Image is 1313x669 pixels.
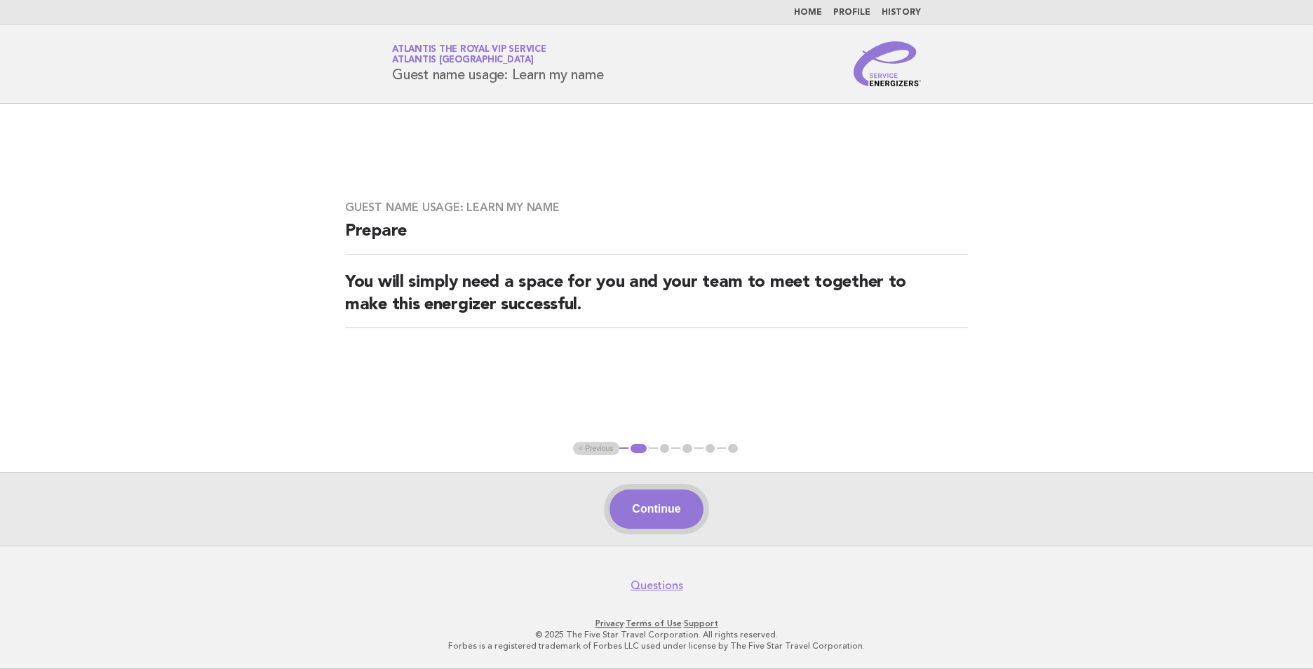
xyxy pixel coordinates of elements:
[684,619,718,628] a: Support
[882,8,921,17] a: History
[227,629,1086,640] p: © 2025 The Five Star Travel Corporation. All rights reserved.
[833,8,870,17] a: Profile
[631,579,683,593] a: Questions
[794,8,822,17] a: Home
[345,201,968,215] h3: Guest name usage: Learn my name
[392,56,534,65] span: Atlantis [GEOGRAPHIC_DATA]
[610,489,703,529] button: Continue
[392,45,546,65] a: Atlantis the Royal VIP ServiceAtlantis [GEOGRAPHIC_DATA]
[227,640,1086,651] p: Forbes is a registered trademark of Forbes LLC used under license by The Five Star Travel Corpora...
[854,41,921,86] img: Service Energizers
[628,442,649,456] button: 1
[595,619,624,628] a: Privacy
[345,271,968,328] h2: You will simply need a space for you and your team to meet together to make this energizer succes...
[345,220,968,255] h2: Prepare
[626,619,682,628] a: Terms of Use
[227,618,1086,629] p: · ·
[392,46,603,82] h1: Guest name usage: Learn my name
